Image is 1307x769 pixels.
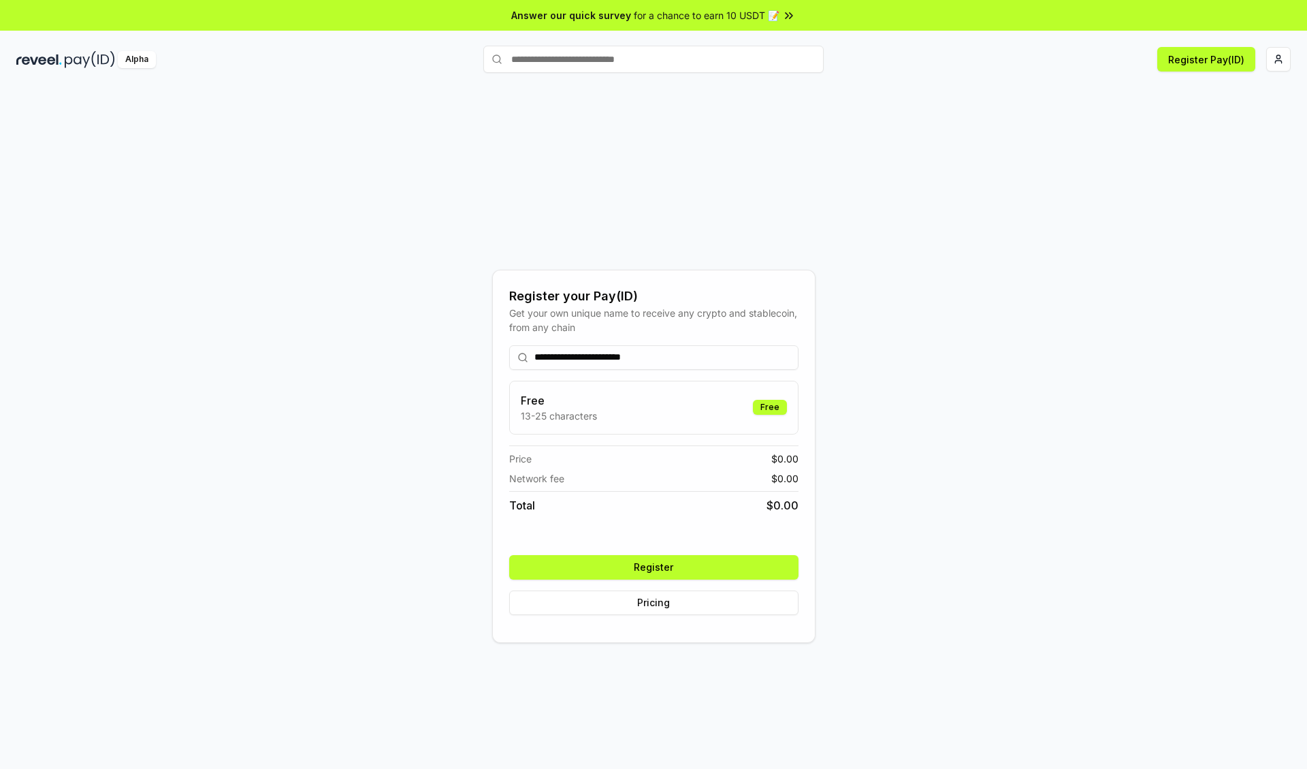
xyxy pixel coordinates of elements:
[634,8,779,22] span: for a chance to earn 10 USDT 📝
[771,471,798,486] span: $ 0.00
[509,452,532,466] span: Price
[509,471,564,486] span: Network fee
[521,409,597,423] p: 13-25 characters
[767,497,798,514] span: $ 0.00
[511,8,631,22] span: Answer our quick survey
[509,306,798,334] div: Get your own unique name to receive any crypto and stablecoin, from any chain
[65,51,115,68] img: pay_id
[771,452,798,466] span: $ 0.00
[509,555,798,580] button: Register
[521,392,597,409] h3: Free
[753,400,787,415] div: Free
[509,287,798,306] div: Register your Pay(ID)
[509,497,535,514] span: Total
[16,51,62,68] img: reveel_dark
[1157,47,1255,72] button: Register Pay(ID)
[118,51,156,68] div: Alpha
[509,591,798,615] button: Pricing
